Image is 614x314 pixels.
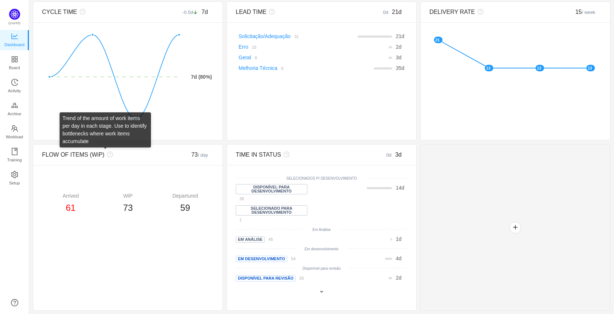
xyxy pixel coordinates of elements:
[287,255,295,261] a: 54
[396,185,402,191] span: 14
[4,37,24,52] span: Dashboard
[281,66,283,71] small: 6
[239,55,251,60] a: Geral
[11,148,18,155] i: icon: book
[182,10,201,15] small: -0.5d
[236,217,242,223] a: 1
[396,185,404,191] span: d
[396,275,399,281] span: 2
[291,257,295,261] small: 54
[11,125,18,132] i: icon: team
[396,44,399,50] span: 2
[236,184,307,194] span: DISPONÍVEL PARA DESENVOLVIMENTO
[42,192,99,200] div: Arrived
[383,10,392,15] small: 0d
[294,34,299,39] small: 31
[171,150,214,159] div: 73
[198,152,208,158] small: / day
[156,192,214,200] div: Departured
[236,9,266,15] span: LEAD TIME
[105,152,113,157] i: icon: question-circle
[11,171,18,178] i: icon: setting
[291,33,299,39] a: 31
[248,44,256,50] a: 15
[286,176,357,180] small: SELECIONADOS P/ DESENVOLVIMENTO
[7,153,22,167] span: Training
[296,275,304,281] a: 26
[11,125,18,140] a: Workload
[396,255,402,261] span: d
[42,9,77,15] span: CYCLE TIME
[277,65,283,71] a: 6
[99,192,157,200] div: WiP
[11,33,18,40] i: icon: line-chart
[386,152,395,158] small: 0d
[265,236,273,242] a: 45
[60,112,151,147] div: Trend of the amount of work items per day in each stage. Use to identify bottlenecks where work i...
[396,55,402,60] span: d
[236,205,307,216] span: Selecionado para Desenvolvimento
[201,9,208,15] span: 7d
[509,222,521,233] button: icon: plus
[6,130,23,144] span: Workload
[77,9,86,15] i: icon: question-circle
[8,83,21,98] span: Activity
[396,44,402,50] span: d
[11,171,18,186] a: Setup
[11,79,18,94] a: Activity
[252,45,256,49] small: 15
[11,299,18,306] a: icon: question-circle
[66,203,76,213] span: 61
[239,65,277,71] a: Melhoria Técnica
[9,176,20,190] span: Setup
[11,56,18,63] i: icon: appstore
[239,33,291,39] a: Solicitação/Adequação
[575,9,595,15] span: 15
[236,256,287,262] span: Em desenvolvimento
[42,150,171,159] div: FLOW OF ITEMS (WiP)
[9,9,20,20] img: Quantify
[239,218,242,222] small: 1
[299,276,304,280] small: 26
[475,9,484,15] i: icon: question-circle
[266,9,275,15] i: icon: question-circle
[11,79,18,86] i: icon: history
[8,106,21,121] span: Archive
[396,275,402,281] span: d
[396,236,402,242] span: d
[8,21,21,25] span: Quantify
[180,203,190,213] span: 59
[396,65,404,71] span: d
[9,60,20,75] span: Board
[11,102,18,117] a: Archive
[11,148,18,163] a: Training
[236,195,244,201] a: 38
[236,236,265,243] span: Em análise
[123,203,133,213] span: 73
[396,55,399,60] span: 3
[251,55,257,60] a: 8
[268,237,273,242] small: 45
[11,56,18,71] a: Board
[395,152,402,158] span: 3d
[236,150,365,159] div: TIME IN STATUS
[236,275,296,281] span: Disponível para revisão
[11,33,18,48] a: Dashboard
[193,10,198,15] i: icon: arrow-down
[11,102,18,109] i: icon: gold
[396,255,399,261] span: 4
[303,266,341,270] small: Disponível para revisão
[255,56,257,60] small: 8
[396,236,399,242] span: 1
[396,33,404,39] span: d
[281,152,289,157] i: icon: question-circle
[396,65,402,71] span: 35
[392,9,402,15] span: 21d
[396,33,402,39] span: 21
[582,10,595,15] small: / week
[312,228,331,232] small: Em Análise
[429,8,558,16] div: DELIVERY RATE
[239,197,244,201] small: 38
[239,44,248,50] a: Erro
[305,247,339,251] small: Em desenvolvimento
